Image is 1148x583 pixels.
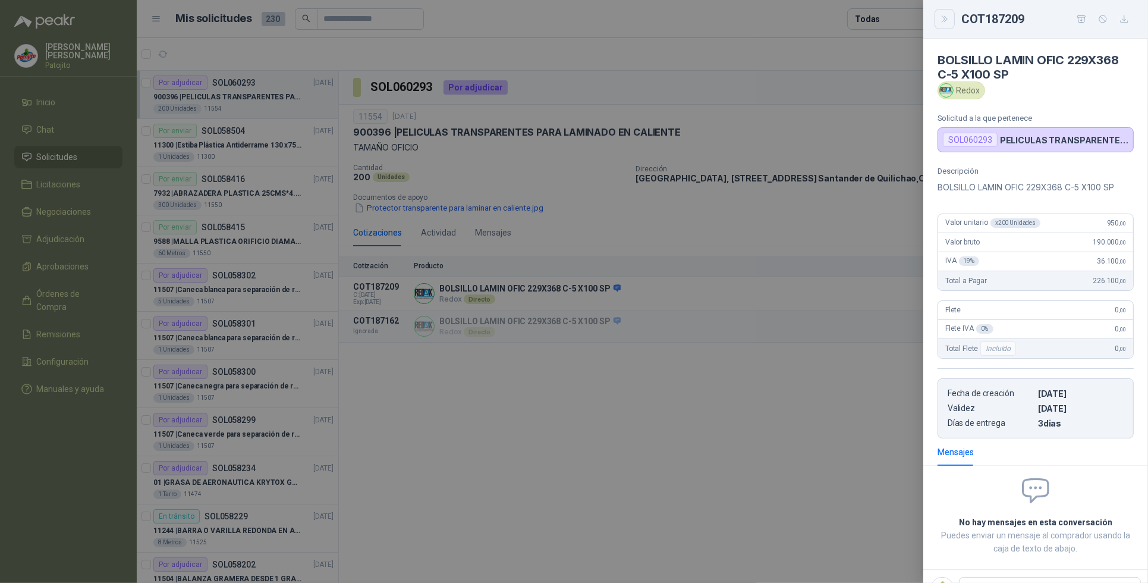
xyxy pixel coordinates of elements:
[1119,220,1126,227] span: ,00
[945,238,980,246] span: Valor bruto
[959,256,980,266] div: 19 %
[938,180,1134,195] p: BOLSILLO LAMIN OFIC 229X368 C-5 X100 SP
[940,84,953,97] img: Company Logo
[1038,403,1124,413] p: [DATE]
[938,12,952,26] button: Close
[1119,278,1126,284] span: ,00
[1119,239,1126,246] span: ,00
[1119,326,1126,333] span: ,00
[938,114,1134,123] p: Solicitud a la que pertenece
[990,218,1040,228] div: x 200 Unidades
[945,218,1040,228] span: Valor unitario
[945,341,1018,356] span: Total Flete
[1119,346,1126,352] span: ,00
[1115,325,1126,333] span: 0
[945,277,987,285] span: Total a Pagar
[938,516,1134,529] h2: No hay mensajes en esta conversación
[948,403,1033,413] p: Validez
[938,529,1134,555] p: Puedes enviar un mensaje al comprador usando la caja de texto de abajo.
[976,324,993,334] div: 0 %
[1000,135,1128,145] p: PELICULAS TRANSPARENTES PARA LAMINADO EN CALIENTE
[938,446,974,459] div: Mensajes
[1119,307,1126,314] span: ,00
[1097,257,1126,265] span: 36.100
[1093,238,1126,246] span: 190.000
[948,418,1033,428] p: Días de entrega
[945,306,961,314] span: Flete
[938,82,985,99] div: Redox
[1107,219,1126,227] span: 950
[938,167,1134,175] p: Descripción
[1115,344,1126,353] span: 0
[1038,418,1124,428] p: 3 dias
[1119,258,1126,265] span: ,00
[945,256,979,266] span: IVA
[961,10,1134,29] div: COT187209
[948,388,1033,399] p: Fecha de creación
[945,324,993,334] span: Flete IVA
[1038,388,1124,399] p: [DATE]
[938,53,1134,82] h4: BOLSILLO LAMIN OFIC 229X368 C-5 X100 SP
[980,341,1016,356] div: Incluido
[943,133,998,147] div: SOL060293
[1115,306,1126,314] span: 0
[1093,277,1126,285] span: 226.100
